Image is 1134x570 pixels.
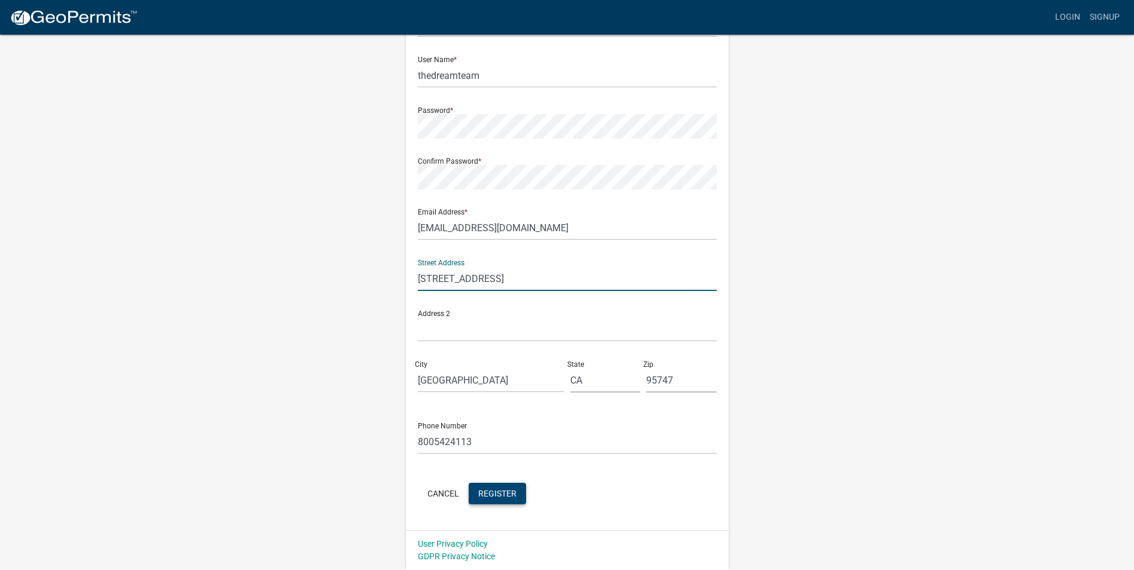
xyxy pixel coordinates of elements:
[1050,6,1085,29] a: Login
[418,539,488,548] a: User Privacy Policy
[418,483,469,504] button: Cancel
[418,551,495,561] a: GDPR Privacy Notice
[469,483,526,504] button: Register
[1085,6,1124,29] a: Signup
[478,488,516,498] span: Register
